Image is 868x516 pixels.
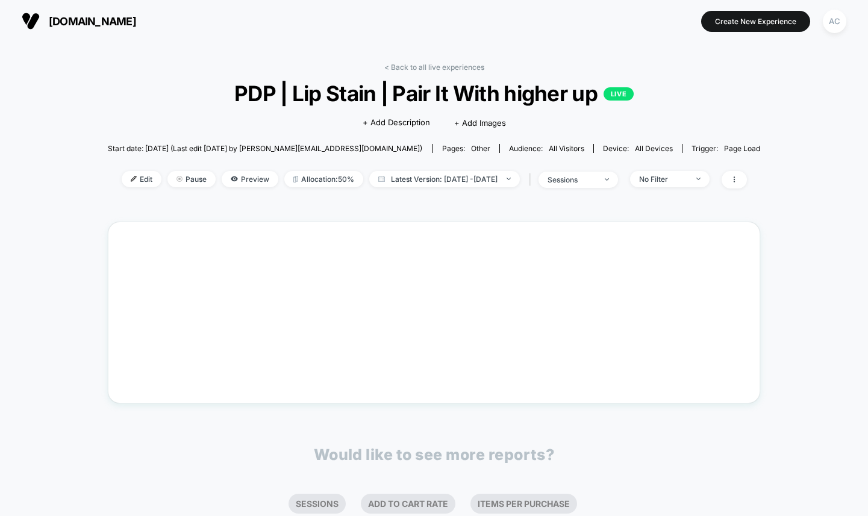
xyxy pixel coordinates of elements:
[369,171,520,187] span: Latest Version: [DATE] - [DATE]
[131,176,137,182] img: edit
[548,175,596,184] div: sessions
[724,144,760,153] span: Page Load
[293,176,298,182] img: rebalance
[49,15,136,28] span: [DOMAIN_NAME]
[176,176,183,182] img: end
[454,118,506,128] span: + Add Images
[604,87,634,101] p: LIVE
[507,178,511,180] img: end
[22,12,40,30] img: Visually logo
[823,10,846,33] div: AC
[284,171,363,187] span: Allocation: 50%
[593,144,682,153] span: Device:
[639,175,687,184] div: No Filter
[692,144,760,153] div: Trigger:
[108,144,422,153] span: Start date: [DATE] (Last edit [DATE] by [PERSON_NAME][EMAIL_ADDRESS][DOMAIN_NAME])
[635,144,673,153] span: all devices
[509,144,584,153] div: Audience:
[222,171,278,187] span: Preview
[384,63,484,72] a: < Back to all live experiences
[605,178,609,181] img: end
[361,494,455,514] li: Add To Cart Rate
[471,144,490,153] span: other
[701,11,810,32] button: Create New Experience
[140,81,728,106] span: PDP | Lip Stain | Pair It With higher up
[549,144,584,153] span: All Visitors
[18,11,140,31] button: [DOMAIN_NAME]
[696,178,701,180] img: end
[470,494,577,514] li: Items Per Purchase
[363,117,430,129] span: + Add Description
[289,494,346,514] li: Sessions
[819,9,850,34] button: AC
[314,446,555,464] p: Would like to see more reports?
[526,171,539,188] span: |
[167,171,216,187] span: Pause
[378,176,385,182] img: calendar
[442,144,490,153] div: Pages:
[122,171,161,187] span: Edit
